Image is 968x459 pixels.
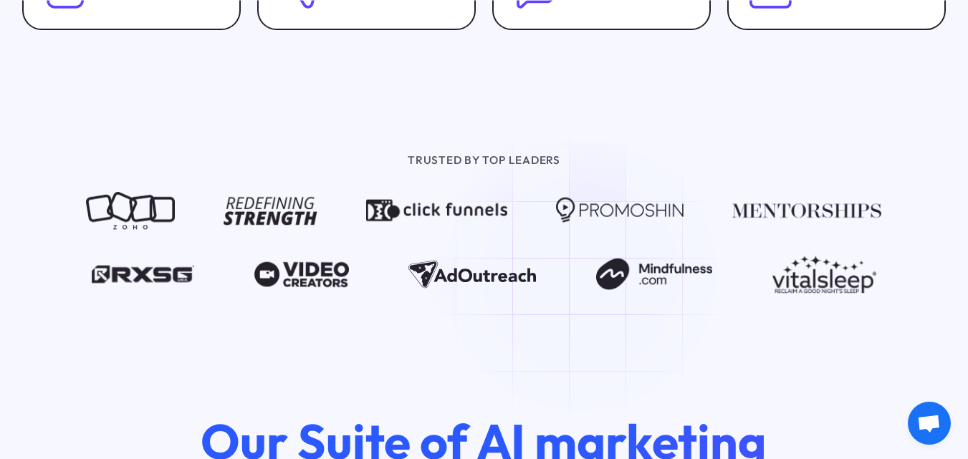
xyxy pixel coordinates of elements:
[366,191,508,230] img: Click Funnels
[254,255,349,294] img: Video Creators
[596,255,713,294] img: Mindfulness.com
[556,191,684,230] img: Promoshin
[86,191,175,230] img: Zoho
[408,255,536,294] img: Ad Outreach
[732,191,882,230] img: Mentorships
[224,191,318,230] img: Redefining Strength
[92,255,194,294] img: RXSG
[772,255,876,294] img: Vitalsleep
[150,152,817,168] div: TRUSTED BY TOP LEADERS
[908,402,951,445] a: Open chat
